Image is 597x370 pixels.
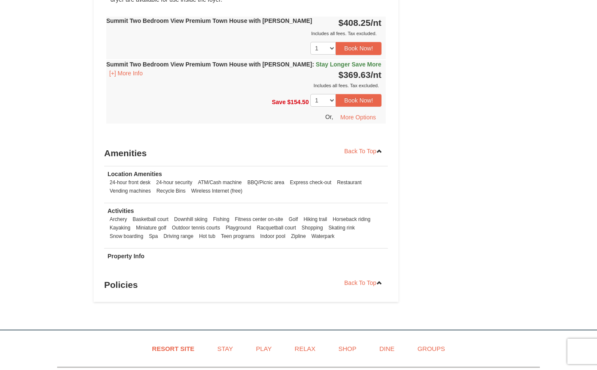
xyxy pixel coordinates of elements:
[326,224,357,232] li: Skating rink
[224,224,253,232] li: Playground
[331,215,373,224] li: Horseback riding
[338,70,370,80] span: $369.63
[106,81,381,90] div: Includes all fees. Tax excluded.
[147,232,160,240] li: Spa
[141,339,205,358] a: Resort Site
[108,171,162,177] strong: Location Amenities
[316,61,381,68] span: Stay Longer Save More
[301,215,329,224] li: Hiking trail
[328,339,367,358] a: Shop
[196,178,244,187] li: ATM/Cash machine
[106,29,381,38] div: Includes all fees. Tax excluded.
[161,232,196,240] li: Driving range
[325,113,333,120] span: Or,
[336,42,381,55] button: Book Now!
[219,232,257,240] li: Teen programs
[154,178,194,187] li: 24-hour security
[104,145,388,162] h3: Amenities
[310,232,337,240] li: Waterpark
[108,224,133,232] li: Kayaking
[370,18,381,28] span: /nt
[170,224,222,232] li: Outdoor tennis courts
[108,232,145,240] li: Snow boarding
[312,61,314,68] span: :
[338,18,381,28] strong: $408.25
[272,98,286,105] span: Save
[369,339,405,358] a: Dine
[155,187,188,195] li: Recycle Bins
[245,339,282,358] a: Play
[207,339,243,358] a: Stay
[339,276,388,289] a: Back To Top
[287,98,309,105] span: $154.50
[407,339,456,358] a: Groups
[284,339,326,358] a: Relax
[189,187,245,195] li: Wireless Internet (free)
[370,70,381,80] span: /nt
[288,178,334,187] li: Express check-out
[299,224,325,232] li: Shopping
[335,111,381,124] button: More Options
[245,178,286,187] li: BBQ/Picnic area
[336,94,381,107] button: Book Now!
[258,232,287,240] li: Indoor pool
[108,207,134,214] strong: Activities
[134,224,168,232] li: Miniature golf
[289,232,308,240] li: Zipline
[287,215,300,224] li: Golf
[108,215,129,224] li: Archery
[211,215,231,224] li: Fishing
[335,178,364,187] li: Restaurant
[254,224,298,232] li: Racquetball court
[108,253,144,260] strong: Property Info
[106,69,146,78] button: [+] More Info
[197,232,217,240] li: Hot tub
[233,215,285,224] li: Fitness center on-site
[172,215,210,224] li: Downhill skiing
[106,17,312,24] strong: Summit Two Bedroom View Premium Town House with [PERSON_NAME]
[106,61,381,68] strong: Summit Two Bedroom View Premium Town House with [PERSON_NAME]
[104,276,388,293] h3: Policies
[339,145,388,157] a: Back To Top
[108,178,153,187] li: 24-hour front desk
[130,215,171,224] li: Basketball court
[108,187,153,195] li: Vending machines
